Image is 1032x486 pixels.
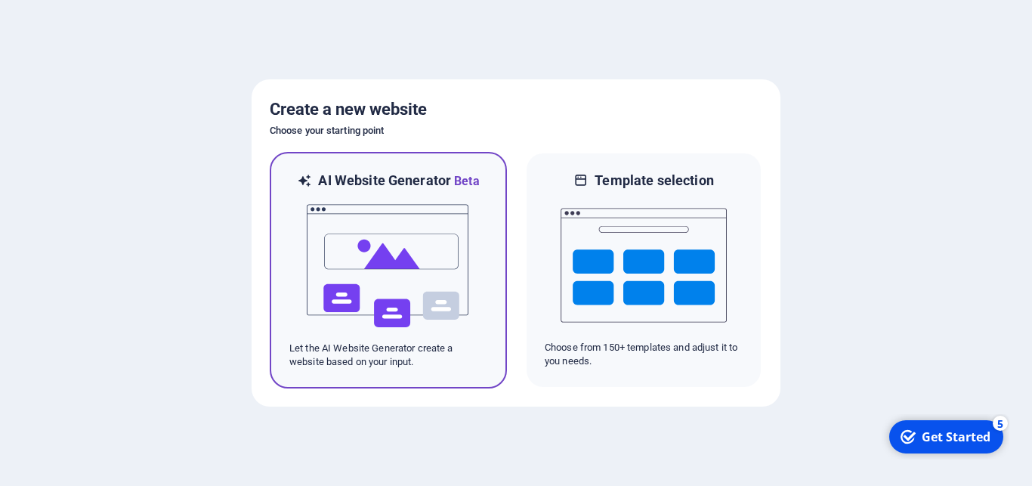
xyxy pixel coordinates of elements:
div: AI Website GeneratorBetaaiLet the AI Website Generator create a website based on your input. [270,152,507,388]
p: Let the AI Website Generator create a website based on your input. [289,342,487,369]
img: ai [305,190,471,342]
div: Template selectionChoose from 150+ templates and adjust it to you needs. [525,152,762,388]
h6: AI Website Generator [318,172,479,190]
h5: Create a new website [270,98,762,122]
div: Get Started 5 items remaining, 0% complete [8,6,122,39]
div: Get Started [41,14,110,31]
span: Beta [451,174,480,188]
h6: Choose your starting point [270,122,762,140]
div: 5 [112,2,127,17]
h6: Template selection [595,172,713,190]
p: Choose from 150+ templates and adjust it to you needs. [545,341,743,368]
